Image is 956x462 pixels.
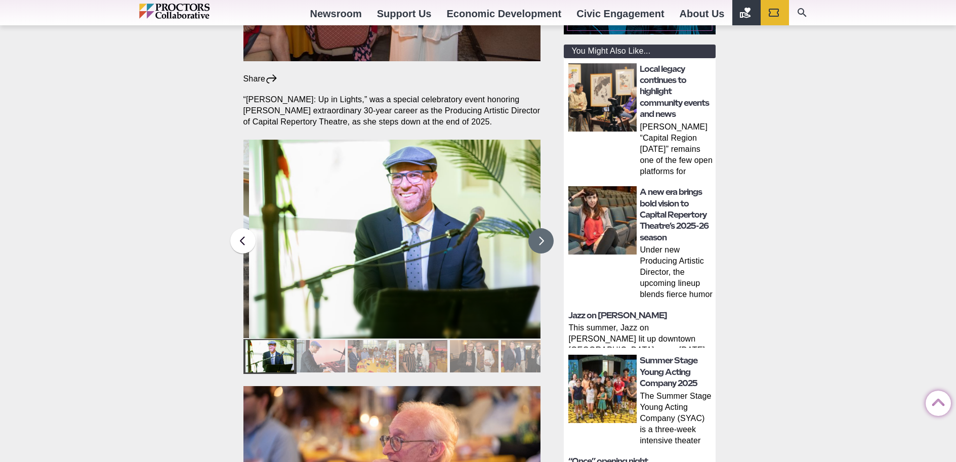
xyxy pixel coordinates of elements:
[568,322,713,348] p: This summer, Jazz on [PERSON_NAME] lit up downtown [GEOGRAPHIC_DATA] every [DATE] with live, lunc...
[528,228,554,254] button: Next slide
[568,311,667,320] a: Jazz on [PERSON_NAME]
[243,73,278,85] div: Share
[568,355,637,423] img: thumbnail: Summer Stage Young Acting Company 2025
[564,45,716,58] div: You Might Also Like...
[230,228,256,254] button: Previous slide
[568,186,637,255] img: thumbnail: A new era brings bold vision to Capital Repertory Theatre’s 2025-26 season
[243,94,541,128] p: “[PERSON_NAME]: Up in Lights,” was a special celebratory event honoring [PERSON_NAME] extraordina...
[640,187,709,242] a: A new era brings bold vision to Capital Repertory Theatre’s 2025-26 season
[640,121,713,179] p: [PERSON_NAME] “Capital Region [DATE]” remains one of the few open platforms for everyday voices S...
[926,391,946,411] a: Back to Top
[640,356,697,388] a: Summer Stage Young Acting Company 2025
[568,63,637,132] img: thumbnail: Local legacy continues to highlight community events and news
[139,4,253,19] img: Proctors logo
[640,391,713,448] p: The Summer Stage Young Acting Company (SYAC) is a three‑week intensive theater program held at [G...
[640,64,709,119] a: Local legacy continues to highlight community events and news
[640,244,713,302] p: Under new Producing Artistic Director, the upcoming lineup blends fierce humor and dazzling theat...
